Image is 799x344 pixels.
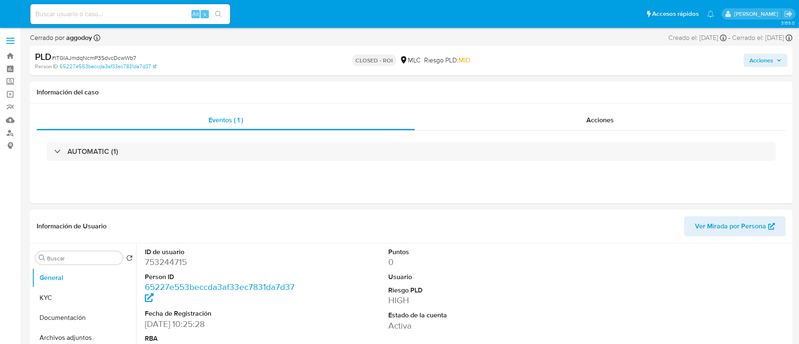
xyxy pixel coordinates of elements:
dt: Estado de la cuenta [388,311,542,320]
b: Person ID [35,63,58,70]
span: Eventos ( 1 ) [208,115,243,125]
div: Cerrado el: [DATE] [732,33,792,42]
button: Buscar [39,255,45,261]
span: Riesgo PLD: [424,56,470,65]
div: Creado el: [DATE] [668,33,727,42]
dd: Activa [388,320,542,332]
dt: Puntos [388,247,542,257]
a: 65227e553beccda3af33ec7831da7d37 [145,281,295,304]
button: search-icon [210,8,227,20]
button: General [32,268,136,288]
dt: Fecha de Registración [145,309,299,318]
dd: [DATE] 10:25:28 [145,318,299,330]
span: Acciones [749,54,773,67]
dt: ID de usuario [145,247,299,257]
dd: 0 [388,256,542,268]
span: Alt [192,10,199,18]
dt: RBA [145,334,299,343]
span: # ITGlAJmdqNcmP3SdvcDcwWb7 [52,54,136,62]
p: agustina.godoy@mercadolibre.com [734,10,781,18]
div: MLC [399,56,421,65]
h3: AUTOMATIC (1) [67,147,118,156]
span: Ver Mirada por Persona [695,216,766,236]
p: CLOSED - ROI [352,54,396,66]
button: Acciones [744,54,787,67]
dd: 753244715 [145,256,299,268]
div: AUTOMATIC (1) [47,142,776,161]
span: Acciones [586,115,614,125]
span: Accesos rápidos [652,10,699,18]
dt: Person ID [145,272,299,282]
a: Notificaciones [707,10,714,17]
input: Buscar usuario o caso... [30,9,230,20]
a: Salir [784,10,793,18]
input: Buscar [47,255,119,262]
button: Documentación [32,308,136,328]
b: aggodoy [65,33,92,42]
span: MID [459,55,470,65]
dt: Usuario [388,272,542,282]
span: s [203,10,206,18]
span: - [728,33,730,42]
a: 65227e553beccda3af33ec7831da7d37 [60,63,156,70]
dt: Riesgo PLD [388,286,542,295]
h1: Información del caso [37,88,786,97]
button: KYC [32,288,136,308]
b: PLD [35,50,52,63]
button: Ver Mirada por Persona [684,216,786,236]
span: Cerrado por [30,33,92,42]
dd: HIGH [388,295,542,306]
button: Volver al orden por defecto [126,255,133,264]
h1: Información de Usuario [37,222,107,230]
